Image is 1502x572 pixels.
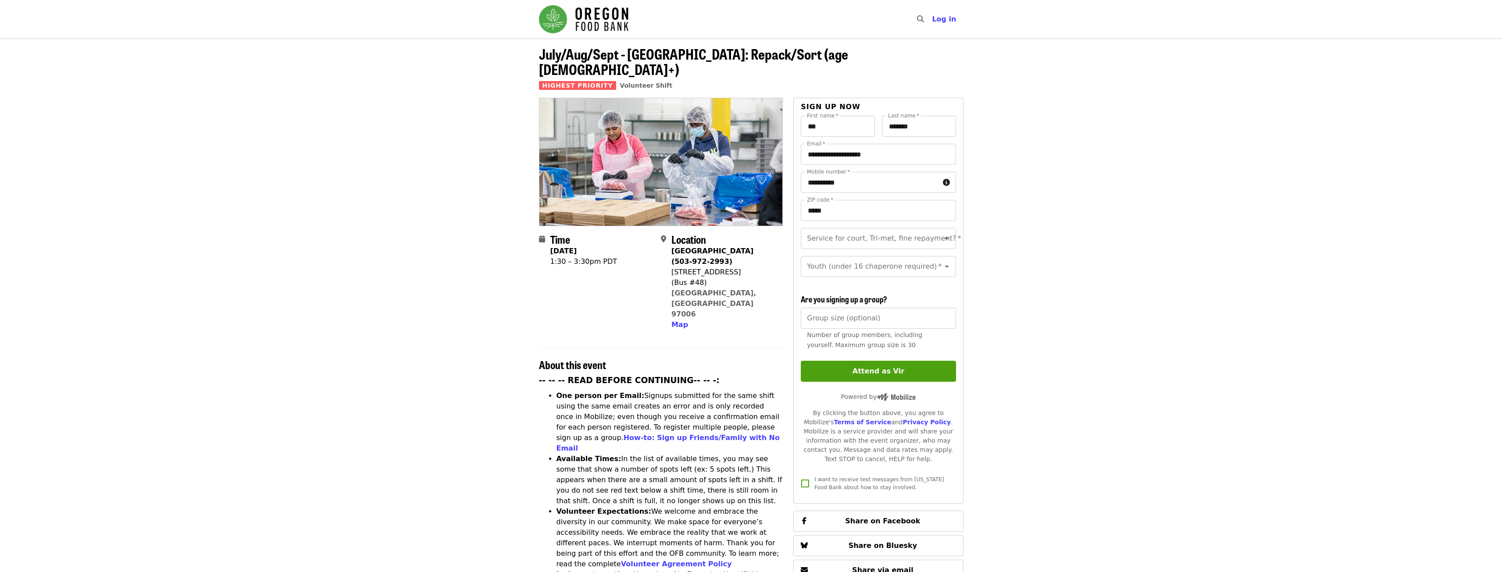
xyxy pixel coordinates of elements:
[929,9,936,30] input: Search
[917,15,924,23] i: search icon
[557,507,652,515] strong: Volunteer Expectations:
[671,267,776,277] div: [STREET_ADDRESS]
[841,393,916,400] span: Powered by
[801,103,860,111] span: Sign up now
[801,409,956,464] div: By clicking the button above, you agree to Mobilize's and . Mobilize is a service provider and wi...
[941,232,953,245] button: Open
[807,197,833,203] label: ZIP code
[801,361,956,382] button: Attend as Vir
[849,541,917,550] span: Share on Bluesky
[661,235,666,243] i: map-marker-alt icon
[807,331,922,348] span: Number of group members, including yourself. Maximum group size is 30
[877,393,916,401] img: Powered by Mobilize
[539,81,617,90] span: Highest Priority
[882,116,956,137] input: Last name
[557,455,621,463] strong: Available Times:
[925,11,963,28] button: Log in
[671,231,706,247] span: Location
[620,82,672,89] a: Volunteer Shift
[845,517,920,525] span: Share on Facebook
[539,98,783,225] img: July/Aug/Sept - Beaverton: Repack/Sort (age 10+) organized by Oregon Food Bank
[807,113,838,118] label: First name
[801,116,875,137] input: First name
[671,289,756,318] a: [GEOGRAPHIC_DATA], [GEOGRAPHIC_DATA] 97006
[903,419,951,426] a: Privacy Policy
[801,293,887,305] span: Are you signing up a group?
[671,247,753,266] strong: [GEOGRAPHIC_DATA] (503-972-2993)
[801,172,939,193] input: Mobile number
[941,260,953,273] button: Open
[557,454,783,506] li: In the list of available times, you may see some that show a number of spots left (ex: 5 spots le...
[888,113,919,118] label: Last name
[932,15,956,23] span: Log in
[814,476,944,490] span: I want to receive text messages from [US_STATE] Food Bank about how to stay involved.
[539,357,606,372] span: About this event
[550,247,577,255] strong: [DATE]
[793,535,963,556] button: Share on Bluesky
[801,144,956,165] input: Email
[671,320,688,330] button: Map
[801,200,956,221] input: ZIP code
[793,511,963,532] button: Share on Facebook
[834,419,891,426] a: Terms of Service
[807,141,825,146] label: Email
[550,256,617,267] div: 1:30 – 3:30pm PDT
[539,376,720,385] strong: -- -- -- READ BEFORE CONTINUING-- -- -:
[801,308,956,329] input: [object Object]
[943,178,950,187] i: circle-info icon
[557,391,783,454] li: Signups submitted for the same shift using the same email creates an error and is only recorded o...
[550,231,570,247] span: Time
[539,43,848,79] span: July/Aug/Sept - [GEOGRAPHIC_DATA]: Repack/Sort (age [DEMOGRAPHIC_DATA]+)
[671,320,688,329] span: Map
[539,5,628,33] img: Oregon Food Bank - Home
[557,391,645,400] strong: One person per Email:
[621,560,732,568] a: Volunteer Agreement Policy
[557,506,783,569] li: We welcome and embrace the diversity in our community. We make space for everyone’s accessibility...
[671,277,776,288] div: (Bus #48)
[557,433,780,452] a: How-to: Sign up Friends/Family with No Email
[807,169,850,174] label: Mobile number
[539,235,545,243] i: calendar icon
